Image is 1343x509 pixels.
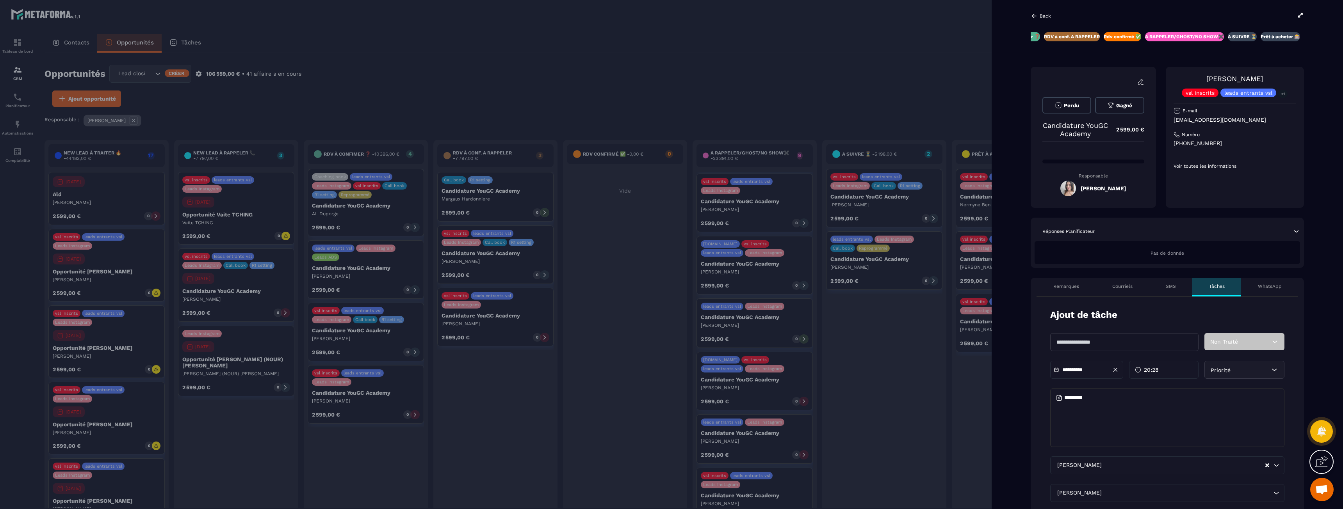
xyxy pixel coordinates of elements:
p: 2 599,00 € [1108,122,1144,137]
span: [PERSON_NAME] [1055,461,1103,470]
span: Pas de donnée [1151,250,1184,256]
div: Search for option [1050,456,1284,474]
span: [PERSON_NAME] [1055,489,1103,497]
p: SMS [1166,283,1176,289]
button: Gagné [1095,97,1144,114]
a: [PERSON_NAME] [1206,74,1263,83]
input: Search for option [1103,461,1265,470]
span: Priorité [1211,367,1231,373]
div: Search for option [1050,484,1284,502]
button: Clear Selected [1265,463,1269,468]
a: Ouvrir le chat [1310,478,1334,501]
h5: [PERSON_NAME] [1081,185,1126,192]
p: WhatsApp [1258,283,1282,289]
p: Remarques [1053,283,1079,289]
span: Perdu [1064,103,1079,108]
p: Courriels [1112,283,1133,289]
p: Candidature YouGC Academy [1042,121,1108,138]
span: 20:28 [1144,366,1159,374]
span: Gagné [1116,103,1132,108]
p: Voir toutes les informations [1174,163,1296,169]
p: Responsable [1042,173,1144,179]
p: E-mail [1183,108,1197,114]
span: Non Traité [1210,339,1238,345]
p: leads entrants vsl [1224,90,1272,96]
p: [EMAIL_ADDRESS][DOMAIN_NAME] [1174,116,1296,124]
p: +1 [1278,90,1288,98]
p: Réponses Planificateur [1042,228,1095,234]
input: Search for option [1103,489,1272,497]
p: [PHONE_NUMBER] [1174,140,1296,147]
p: Numéro [1182,131,1200,138]
p: Tâches [1209,283,1225,289]
p: vsl inscrits [1186,90,1215,96]
p: Ajout de tâche [1050,309,1117,321]
button: Perdu [1042,97,1091,114]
